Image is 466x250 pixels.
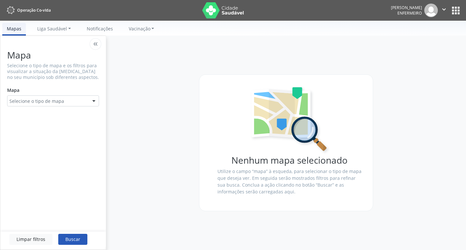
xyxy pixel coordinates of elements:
[7,85,19,96] label: Mapa
[450,5,461,16] button: apps
[440,6,448,13] i: 
[7,63,99,80] p: Selecione o tipo de mapa e os filtros para visualizar a situação da [MEDICAL_DATA] no seu municíp...
[397,10,422,16] span: Enfermeiro
[2,23,26,36] a: Mapas
[424,4,438,17] img: img
[9,98,64,104] span: Selecione o tipo de mapa
[438,4,450,17] button: 
[58,234,87,245] button: Buscar
[7,50,99,60] h1: Mapa
[248,86,331,155] img: search-map.svg
[9,234,52,245] button: Limpar filtros
[217,155,361,166] h1: Nenhum mapa selecionado
[124,23,159,34] a: Vacinação
[37,26,67,32] span: Liga Saudável
[33,23,75,34] a: Liga Saudável
[391,5,422,10] div: [PERSON_NAME]
[129,26,150,32] span: Vacinação
[82,23,117,34] a: Notificações
[17,7,51,13] span: Operação Co-vida
[217,168,361,195] p: Utilize o campo “mapa” à esqueda, para selecionar o tipo de mapa que deseja ver. Em seguida serão...
[5,5,51,16] a: Operação Co-vida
